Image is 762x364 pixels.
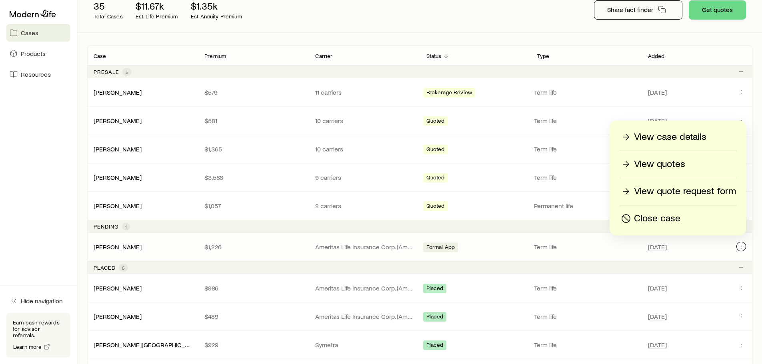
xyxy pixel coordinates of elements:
a: View quotes [619,157,736,171]
span: Placed [426,342,444,350]
span: 5 [122,265,125,271]
div: [PERSON_NAME] [94,284,142,292]
p: Earn cash rewards for advisor referrals. [13,319,64,338]
span: Cases [21,29,38,37]
p: Ameritas Life Insurance Corp. (Ameritas) [315,312,413,320]
a: [PERSON_NAME][GEOGRAPHIC_DATA] [94,341,202,348]
p: Close case [634,212,680,225]
span: Placed [426,313,444,322]
a: [PERSON_NAME] [94,117,142,124]
div: [PERSON_NAME] [94,173,142,182]
span: Quoted [426,203,445,211]
span: Quoted [426,117,445,126]
p: View quote request form [634,185,736,198]
p: $1,226 [204,243,302,251]
p: View case details [634,131,706,143]
button: Get quotes [689,0,746,20]
div: Earn cash rewards for advisor referrals.Learn more [6,313,70,358]
p: $3,588 [204,173,302,181]
span: Formal App [426,244,455,252]
p: Term life [534,173,638,181]
p: Symetra [315,341,413,349]
p: 11 carriers [315,88,413,96]
span: [DATE] [648,88,667,96]
p: Total Cases [94,13,123,20]
p: 2 carriers [315,202,413,210]
p: Share fact finder [607,6,653,14]
div: [PERSON_NAME][GEOGRAPHIC_DATA] [94,341,192,349]
a: Cases [6,24,70,42]
span: [DATE] [648,243,667,251]
a: Products [6,45,70,62]
span: [DATE] [648,341,667,349]
p: 9 carriers [315,173,413,181]
a: [PERSON_NAME] [94,243,142,251]
p: View quotes [634,158,685,171]
p: $986 [204,284,302,292]
p: $11.67k [136,0,178,12]
p: Est. Annuity Premium [191,13,242,20]
button: Share fact finder [594,0,682,20]
p: $1,057 [204,202,302,210]
p: Term life [534,145,638,153]
p: Case [94,53,106,59]
p: Status [426,53,442,59]
div: [PERSON_NAME] [94,312,142,321]
p: Carrier [315,53,332,59]
p: $1,365 [204,145,302,153]
span: Placed [426,285,444,293]
p: Placed [94,265,116,271]
p: 10 carriers [315,145,413,153]
p: Presale [94,69,119,75]
p: Type [537,53,550,59]
p: Added [648,53,665,59]
p: Est. Life Premium [136,13,178,20]
button: Close case [619,212,736,226]
span: Quoted [426,174,445,183]
p: Term life [534,243,638,251]
p: Ameritas Life Insurance Corp. (Ameritas) [315,243,413,251]
span: Quoted [426,146,445,154]
span: 1 [125,223,127,230]
div: [PERSON_NAME] [94,117,142,125]
a: [PERSON_NAME] [94,284,142,292]
a: View case details [619,130,736,144]
a: [PERSON_NAME] [94,312,142,320]
p: Term life [534,284,638,292]
div: [PERSON_NAME] [94,88,142,97]
span: Products [21,50,46,58]
p: Permanent life [534,202,638,210]
span: Resources [21,70,51,78]
span: Learn more [13,344,42,350]
p: $579 [204,88,302,96]
span: 5 [126,69,128,75]
span: Brokerage Review [426,89,472,97]
p: 35 [94,0,123,12]
p: Premium [204,53,226,59]
p: Term life [534,341,638,349]
span: [DATE] [648,312,667,320]
a: [PERSON_NAME] [94,88,142,96]
p: $1.35k [191,0,242,12]
p: Term life [534,117,638,125]
div: [PERSON_NAME] [94,202,142,210]
p: Ameritas Life Insurance Corp. (Ameritas) [315,284,413,292]
p: $929 [204,341,302,349]
p: $581 [204,117,302,125]
span: [DATE] [648,117,667,125]
a: [PERSON_NAME] [94,173,142,181]
a: View quote request form [619,185,736,199]
p: Pending [94,223,119,230]
p: Term life [534,88,638,96]
p: 10 carriers [315,117,413,125]
a: Resources [6,66,70,83]
a: [PERSON_NAME] [94,202,142,209]
a: [PERSON_NAME] [94,145,142,153]
p: $489 [204,312,302,320]
span: [DATE] [648,284,667,292]
button: Hide navigation [6,292,70,310]
span: Hide navigation [21,297,63,305]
